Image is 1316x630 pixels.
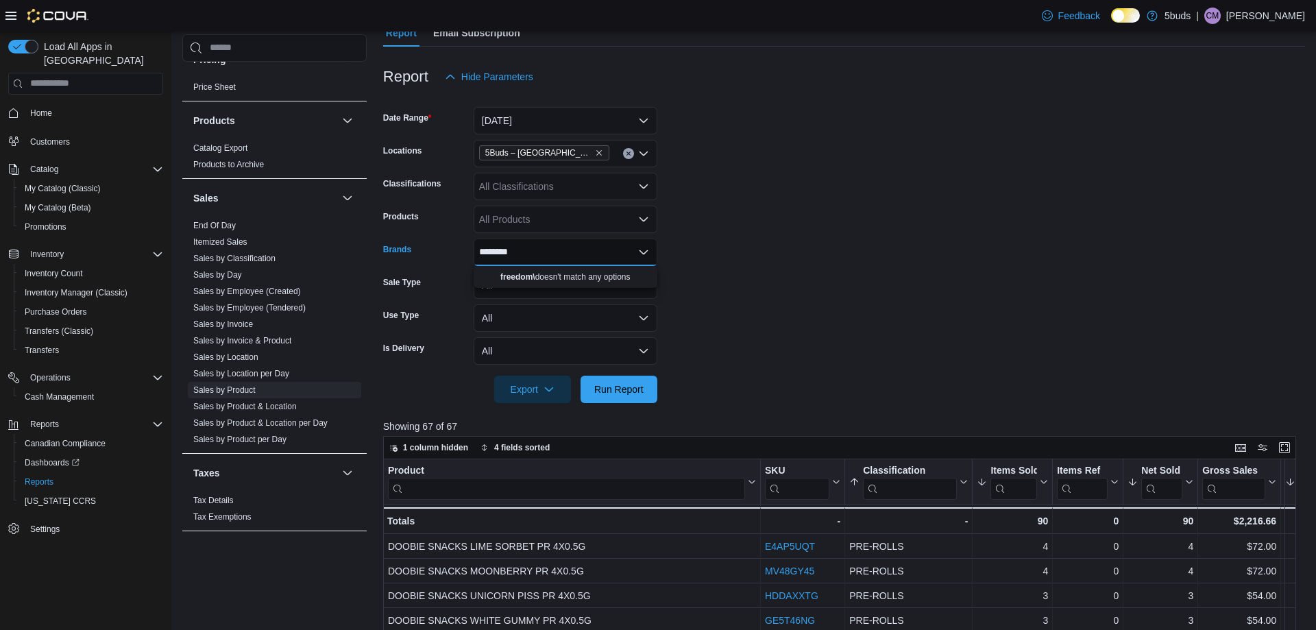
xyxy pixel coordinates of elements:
[19,389,163,405] span: Cash Management
[14,179,169,198] button: My Catalog (Classic)
[3,103,169,123] button: Home
[500,272,535,282] strong: freedom\
[339,190,356,206] button: Sales
[193,82,236,92] a: Price Sheet
[25,105,58,121] a: Home
[1128,587,1193,604] div: 3
[1057,587,1119,604] div: 0
[475,439,555,456] button: 4 fields sorted
[193,511,252,522] span: Tax Exemptions
[1196,8,1199,24] p: |
[479,145,609,160] span: 5Buds – Yorkton
[638,148,649,159] button: Open list of options
[1057,563,1119,579] div: 0
[19,323,163,339] span: Transfers (Classic)
[383,420,1305,433] p: Showing 67 of 67
[25,134,75,150] a: Customers
[193,369,289,378] a: Sales by Location per Day
[193,221,236,230] a: End Of Day
[193,496,234,505] a: Tax Details
[25,369,76,386] button: Operations
[14,387,169,407] button: Cash Management
[14,302,169,322] button: Purchase Orders
[439,63,539,90] button: Hide Parameters
[30,249,64,260] span: Inventory
[193,287,301,296] a: Sales by Employee (Created)
[193,368,289,379] span: Sales by Location per Day
[25,476,53,487] span: Reports
[19,455,85,471] a: Dashboards
[383,69,428,85] h3: Report
[1232,439,1249,456] button: Keyboard shortcuts
[193,435,287,444] a: Sales by Product per Day
[30,372,71,383] span: Operations
[19,342,64,359] a: Transfers
[193,237,247,247] a: Itemized Sales
[383,277,421,288] label: Sale Type
[25,183,101,194] span: My Catalog (Classic)
[494,376,571,403] button: Export
[193,191,337,205] button: Sales
[990,465,1037,478] div: Items Sold
[474,304,657,332] button: All
[581,376,657,403] button: Run Report
[193,466,337,480] button: Taxes
[977,563,1048,579] div: 4
[339,465,356,481] button: Taxes
[1202,465,1276,500] button: Gross Sales
[388,587,756,604] div: DOOBIE SNACKS UNICORN PISS PR 4X0.5G
[383,244,411,255] label: Brands
[594,383,644,396] span: Run Report
[849,465,968,500] button: Classification
[1204,8,1221,24] div: Christopher MacCannell
[25,369,163,386] span: Operations
[193,160,264,169] a: Products to Archive
[8,97,163,574] nav: Complex example
[19,284,163,301] span: Inventory Manager (Classic)
[193,114,235,128] h3: Products
[25,416,163,433] span: Reports
[387,513,756,529] div: Totals
[461,70,533,84] span: Hide Parameters
[182,140,367,178] div: Products
[25,161,163,178] span: Catalog
[386,19,417,47] span: Report
[19,219,72,235] a: Promotions
[193,254,276,263] a: Sales by Classification
[14,453,169,472] a: Dashboards
[193,220,236,231] span: End Of Day
[25,438,106,449] span: Canadian Compliance
[1057,538,1119,555] div: 0
[1128,538,1193,555] div: 4
[193,512,252,522] a: Tax Exemptions
[19,284,133,301] a: Inventory Manager (Classic)
[388,538,756,555] div: DOOBIE SNACKS LIME SORBET PR 4X0.5G
[25,246,163,263] span: Inventory
[1057,465,1119,500] button: Items Ref
[25,287,127,298] span: Inventory Manager (Classic)
[1057,465,1108,478] div: Items Ref
[19,474,163,490] span: Reports
[623,148,634,159] button: Clear input
[383,211,419,222] label: Products
[1141,465,1182,500] div: Net Sold
[765,513,840,529] div: -
[19,493,101,509] a: [US_STATE] CCRS
[388,465,756,500] button: Product
[19,435,111,452] a: Canadian Compliance
[27,9,88,23] img: Cova
[193,82,236,93] span: Price Sheet
[977,465,1048,500] button: Items Sold
[30,164,58,175] span: Catalog
[14,198,169,217] button: My Catalog (Beta)
[1128,612,1193,629] div: 3
[383,145,422,156] label: Locations
[3,519,169,539] button: Settings
[383,310,419,321] label: Use Type
[765,465,829,500] div: SKU URL
[193,269,242,280] span: Sales by Day
[485,146,592,160] span: 5Buds – [GEOGRAPHIC_DATA]
[977,587,1048,604] div: 3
